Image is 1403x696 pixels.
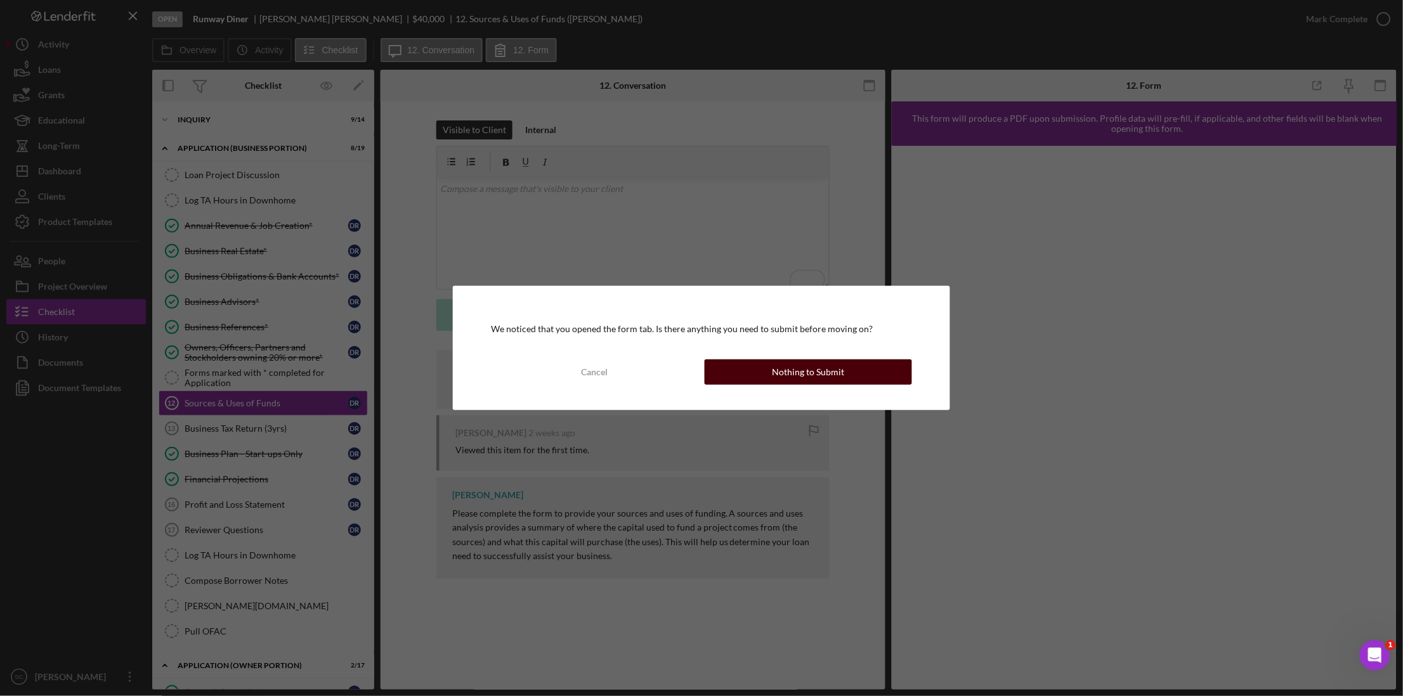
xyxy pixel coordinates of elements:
[1360,640,1390,671] iframe: Intercom live chat
[705,359,912,385] button: Nothing to Submit
[491,324,912,334] div: We noticed that you opened the form tab. Is there anything you need to submit before moving on?
[491,359,698,385] button: Cancel
[772,359,844,385] div: Nothing to Submit
[582,359,608,385] div: Cancel
[1386,640,1396,650] span: 1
